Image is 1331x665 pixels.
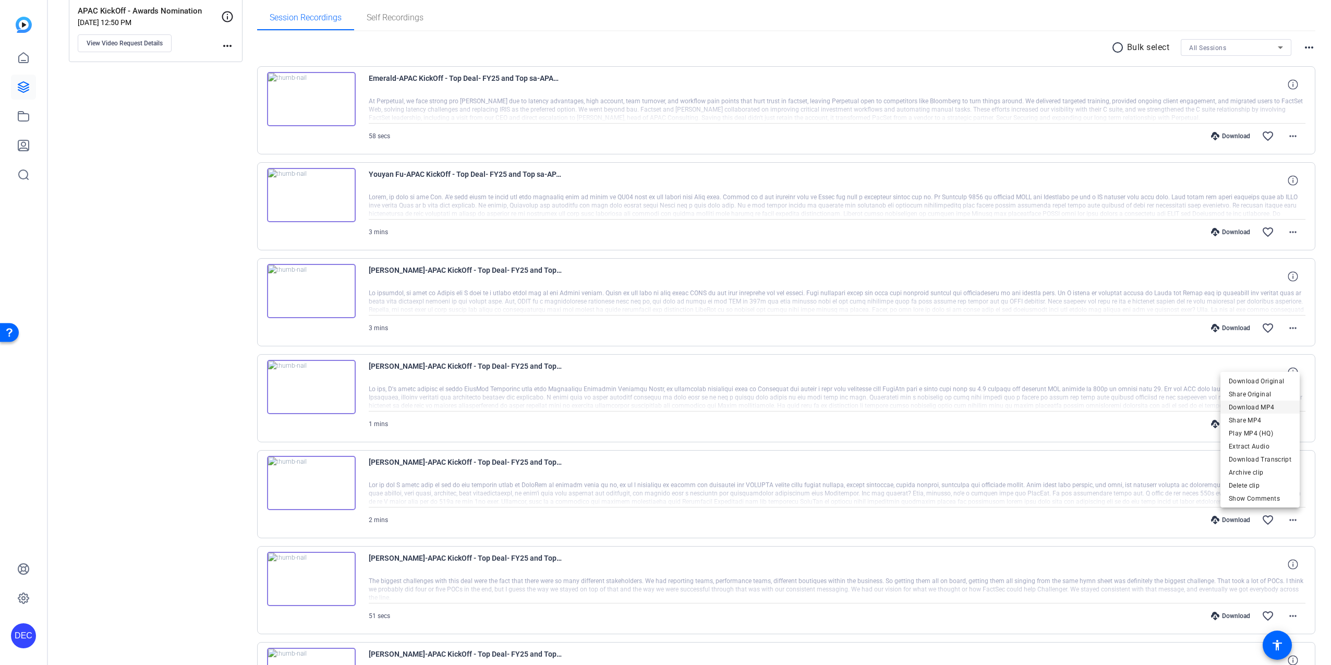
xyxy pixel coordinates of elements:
[1229,479,1291,492] span: Delete clip
[1229,453,1291,466] span: Download Transcript
[1229,427,1291,440] span: Play MP4 (HQ)
[1229,466,1291,479] span: Archive clip
[1229,401,1291,414] span: Download MP4
[1229,388,1291,401] span: Share Original
[1229,492,1291,505] span: Show Comments
[1229,375,1291,388] span: Download Original
[1229,414,1291,427] span: Share MP4
[1229,440,1291,453] span: Extract Audio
